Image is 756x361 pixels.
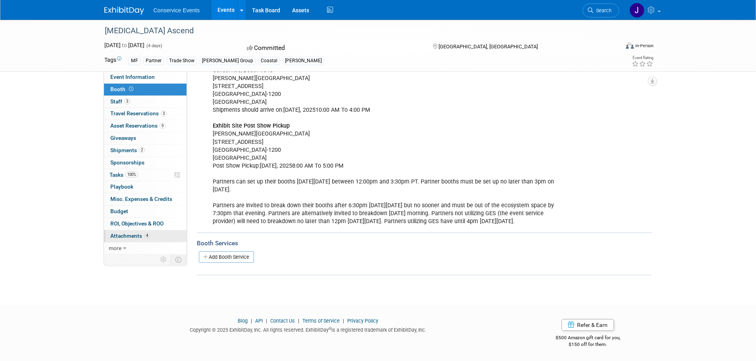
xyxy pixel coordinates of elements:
[160,123,165,129] span: 9
[593,8,612,13] span: Search
[104,157,187,169] a: Sponsorships
[347,318,378,324] a: Privacy Policy
[583,4,619,17] a: Search
[104,230,187,242] a: Attachments4
[197,239,652,248] div: Booth Services
[302,318,340,324] a: Terms of Service
[341,318,346,324] span: |
[258,57,280,65] div: Coastal
[104,181,187,193] a: Playbook
[110,86,135,92] span: Booth
[104,193,187,205] a: Misc. Expenses & Credits
[104,120,187,132] a: Asset Reservations9
[629,3,644,18] img: John Taggart
[270,318,295,324] a: Contact Us
[199,251,254,263] a: Add Booth Service
[104,56,121,65] td: Tags
[238,318,248,324] a: Blog
[110,110,167,117] span: Travel Reservations
[635,43,654,49] div: In-Person
[104,145,187,157] a: Shipments2
[124,98,130,104] span: 3
[110,98,130,105] span: Staff
[104,206,187,218] a: Budget
[146,43,162,48] span: (4 days)
[139,147,145,153] span: 2
[213,122,290,129] b: Exhibit Site Post Show Pickup
[157,254,171,265] td: Personalize Event Tab Strip
[104,169,187,181] a: Tasks100%
[200,57,256,65] div: [PERSON_NAME] Group
[170,254,187,265] td: Toggle Event Tabs
[562,319,614,331] a: Refer & Earn
[110,183,133,190] span: Playbook
[524,329,652,348] div: $500 Amazon gift card for you,
[104,84,187,96] a: Booth
[125,172,138,178] span: 100%
[104,96,187,108] a: Staff3
[167,57,197,65] div: Trade Show
[121,42,128,48] span: to
[329,327,331,331] sup: ®
[296,318,301,324] span: |
[104,42,144,48] span: [DATE] [DATE]
[102,24,607,38] div: [MEDICAL_DATA] Ascend
[626,42,634,49] img: Format-Inperson.png
[104,71,187,83] a: Event Information
[104,325,512,334] div: Copyright © 2025 ExhibitDay, Inc. All rights reserved. ExhibitDay is a registered trademark of Ex...
[255,318,263,324] a: API
[110,74,155,80] span: Event Information
[110,135,136,141] span: Giveaways
[110,147,145,153] span: Shipments
[129,57,140,65] div: MF
[110,159,144,166] span: Sponsorships
[283,57,324,65] div: [PERSON_NAME]
[572,41,654,53] div: Event Format
[439,44,538,50] span: [GEOGRAPHIC_DATA], [GEOGRAPHIC_DATA]
[154,7,200,13] span: Conservice Events
[144,233,150,239] span: 4
[632,56,653,60] div: Event Rating
[249,318,254,324] span: |
[110,196,172,202] span: Misc. Expenses & Credits
[110,208,128,214] span: Budget
[110,220,164,227] span: ROI, Objectives & ROO
[524,341,652,348] div: $150 off for them.
[109,245,121,251] span: more
[143,57,164,65] div: Partner
[104,243,187,254] a: more
[161,111,167,117] span: 3
[264,318,269,324] span: |
[104,7,144,15] img: ExhibitDay
[110,172,138,178] span: Tasks
[104,108,187,120] a: Travel Reservations3
[110,233,150,239] span: Attachments
[110,122,165,129] span: Asset Reservations
[244,41,420,55] div: Committed
[127,86,135,92] span: Booth not reserved yet
[104,132,187,144] a: Giveaways
[104,218,187,230] a: ROI, Objectives & ROO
